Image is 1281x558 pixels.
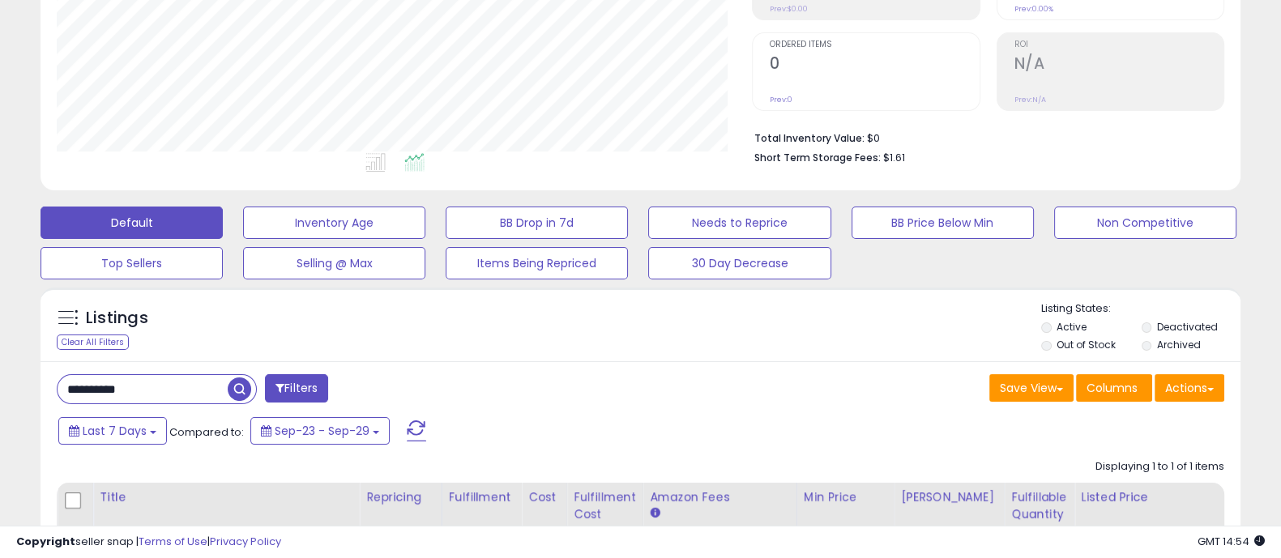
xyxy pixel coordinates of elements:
h2: 0 [770,54,979,76]
button: Columns [1076,374,1152,402]
div: Clear All Filters [57,334,129,350]
a: Privacy Policy [210,534,281,549]
div: Displaying 1 to 1 of 1 items [1095,459,1224,475]
span: Sep-23 - Sep-29 [275,423,369,439]
span: 2025-10-7 14:54 GMT [1198,534,1265,549]
div: Title [100,489,352,506]
div: seller snap | | [16,535,281,550]
h5: Listings [86,307,148,330]
button: BB Price Below Min [852,207,1034,239]
small: Prev: N/A [1014,95,1046,104]
button: Selling @ Max [243,247,425,279]
label: Archived [1156,338,1200,351]
button: Default [41,207,223,239]
a: Terms of Use [139,534,207,549]
button: Non Competitive [1054,207,1236,239]
button: Inventory Age [243,207,425,239]
div: Min Price [804,489,887,506]
small: Prev: 0.00% [1014,4,1053,14]
span: Ordered Items [770,40,979,49]
div: Fulfillment Cost [574,489,636,523]
h2: N/A [1014,54,1223,76]
li: $0 [754,127,1212,147]
span: Last 7 Days [83,423,147,439]
div: Fulfillment [449,489,515,506]
b: Short Term Storage Fees: [754,151,881,164]
p: Listing States: [1041,301,1240,317]
span: Compared to: [169,424,244,440]
span: ROI [1014,40,1223,49]
div: Cost [528,489,560,506]
button: Items Being Repriced [446,247,628,279]
div: Fulfillable Quantity [1011,489,1067,523]
div: Repricing [366,489,435,506]
button: Last 7 Days [58,417,167,445]
label: Deactivated [1156,320,1217,334]
div: Amazon Fees [650,489,790,506]
button: Top Sellers [41,247,223,279]
label: Out of Stock [1057,338,1116,351]
div: Listed Price [1081,489,1221,506]
strong: Copyright [16,534,75,549]
button: BB Drop in 7d [446,207,628,239]
button: Needs to Reprice [648,207,831,239]
button: Actions [1155,374,1224,402]
small: Prev: 0 [770,95,792,104]
button: 30 Day Decrease [648,247,831,279]
div: [PERSON_NAME] [901,489,997,506]
small: Prev: $0.00 [770,4,808,14]
button: Sep-23 - Sep-29 [250,417,390,445]
button: Filters [265,374,328,403]
span: $1.61 [883,150,905,165]
span: Columns [1087,380,1138,396]
b: Total Inventory Value: [754,131,865,145]
button: Save View [989,374,1074,402]
label: Active [1057,320,1087,334]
